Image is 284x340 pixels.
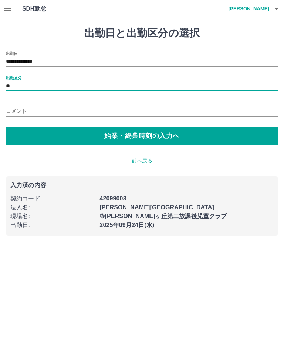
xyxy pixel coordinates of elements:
b: [PERSON_NAME][GEOGRAPHIC_DATA] [99,204,214,210]
p: 契約コード : [10,194,95,203]
p: 入力済の内容 [10,182,274,188]
b: 2025年09月24日(水) [99,222,154,228]
p: 現場名 : [10,212,95,221]
label: 出勤区分 [6,75,21,80]
h1: 出勤日と出勤区分の選択 [6,27,278,40]
label: 出勤日 [6,51,18,56]
p: 法人名 : [10,203,95,212]
p: 前へ戻る [6,157,278,165]
button: 始業・終業時刻の入力へ [6,127,278,145]
p: 出勤日 : [10,221,95,230]
b: 42099003 [99,195,126,202]
b: ③[PERSON_NAME]ヶ丘第二放課後児童クラブ [99,213,227,219]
